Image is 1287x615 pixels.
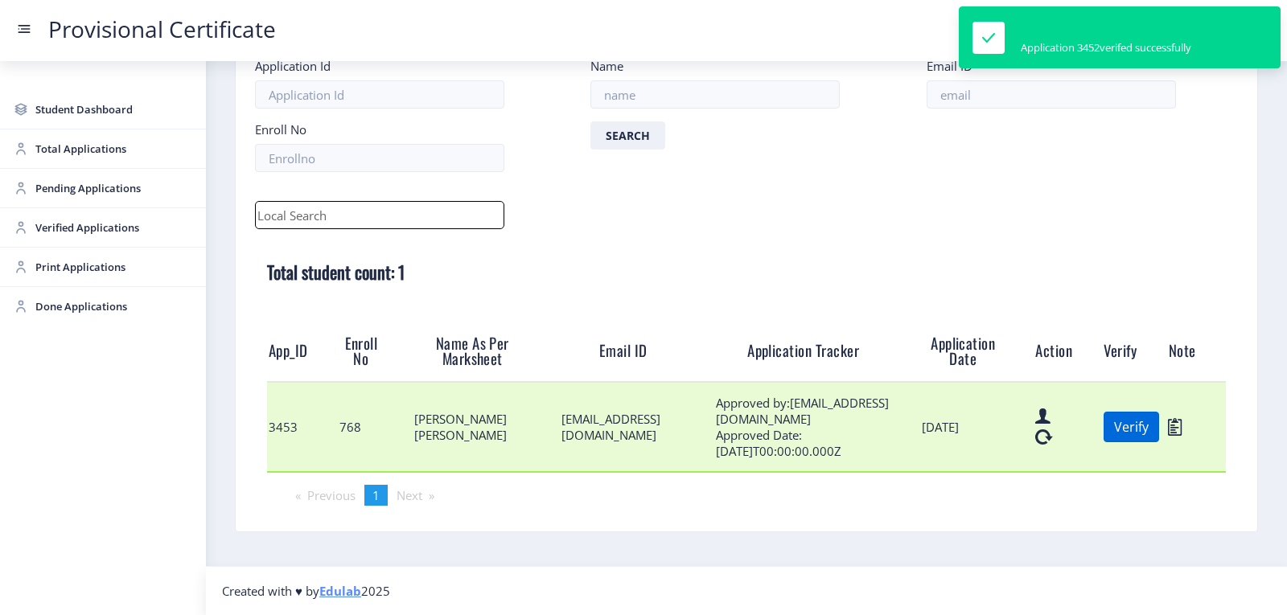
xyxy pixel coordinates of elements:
[413,382,561,472] td: [PERSON_NAME] [PERSON_NAME]
[397,487,422,503] span: Next
[35,297,193,316] span: Done Applications
[1103,321,1167,382] th: Verify
[267,321,338,382] th: App_ID
[35,100,193,119] span: Student Dashboard
[561,382,714,472] td: [EMAIL_ADDRESS][DOMAIN_NAME]
[35,257,193,277] span: Print Applications
[32,21,292,38] a: Provisional Certificate
[921,382,1034,472] td: [DATE]
[319,583,361,599] a: Edulab
[413,321,561,382] th: Name As Per Marksheet
[255,80,504,109] input: Application Id
[35,218,193,237] span: Verified Applications
[927,80,1176,109] input: email
[338,382,413,472] td: 768
[1167,321,1226,382] th: Note
[35,178,193,198] span: Pending Applications
[35,139,193,158] span: Total Applications
[222,583,390,599] span: Created with ♥ by 2025
[927,58,972,74] label: Email ID
[255,144,504,172] input: Enrollno
[1104,412,1159,442] button: Verify
[255,201,504,229] input: Local Search
[590,121,665,150] button: Search
[255,58,331,74] label: Application Id
[372,487,380,503] span: 1
[338,321,413,382] th: Enroll No
[267,259,405,285] b: Total student count: 1
[1021,40,1191,55] div: Application 3452verifed successfully
[714,382,921,472] td: Approved by:[EMAIL_ADDRESS][DOMAIN_NAME] Approved Date:[DATE]T00:00:00.000Z
[921,321,1034,382] th: Application Date
[1034,321,1102,382] th: Action
[307,487,356,503] span: Previous
[255,485,1238,506] ul: Pagination
[561,321,714,382] th: Email ID
[255,121,306,137] label: Enroll No
[590,58,623,74] label: Name
[267,382,338,472] td: 3453
[714,321,921,382] th: Application Tracker
[590,80,840,109] input: name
